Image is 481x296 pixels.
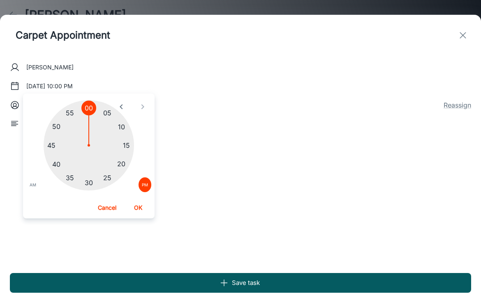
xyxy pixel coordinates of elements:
[455,27,471,44] button: exit
[23,79,76,94] button: [DATE] 10:00 PM
[125,200,151,215] button: OK
[10,21,176,49] input: Title*
[114,100,128,114] button: open previous view
[30,181,36,189] span: AM
[26,63,74,72] p: [PERSON_NAME]
[10,273,471,293] button: Save task
[26,177,39,192] button: AM
[94,200,120,215] button: Cancel
[444,100,471,110] button: Reassign
[139,177,151,192] button: PM
[142,181,148,189] span: PM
